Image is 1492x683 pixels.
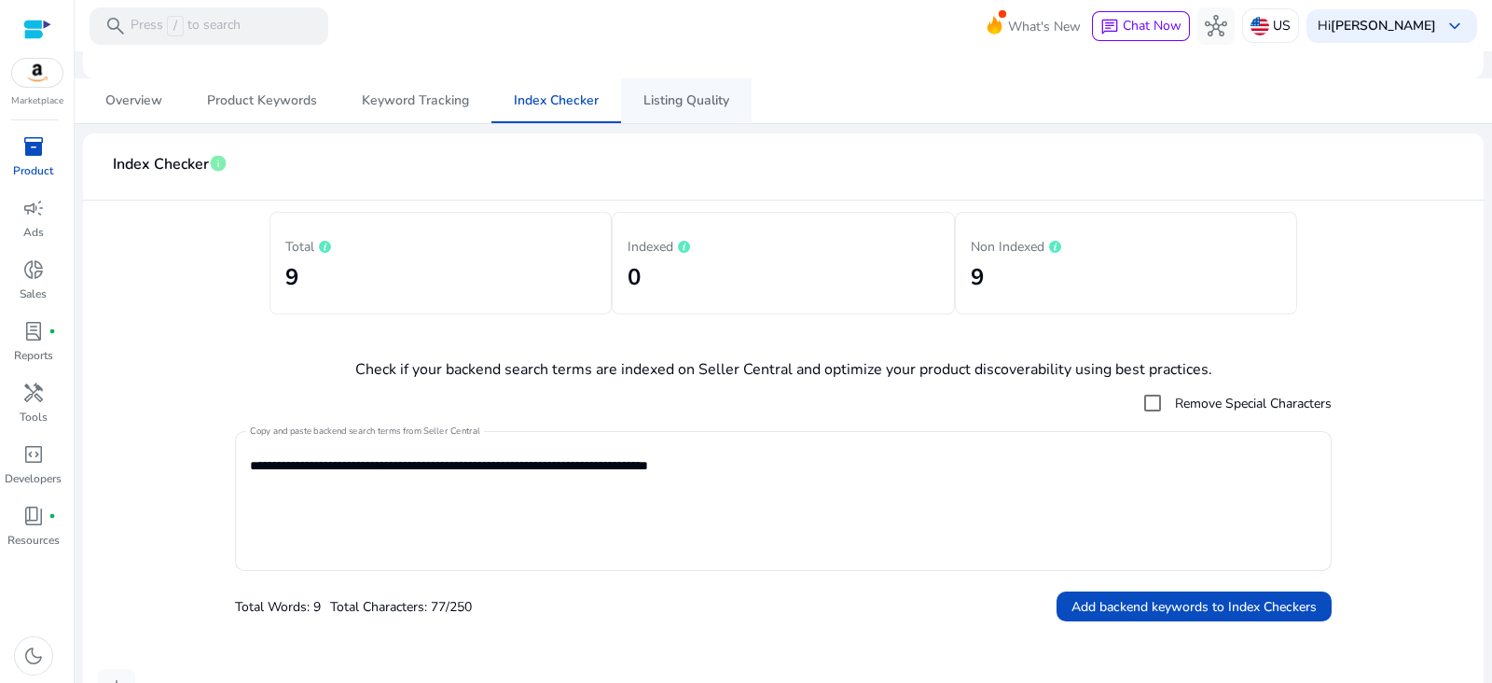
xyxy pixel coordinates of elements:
span: donut_small [22,258,45,281]
p: Press to search [131,16,241,36]
span: Overview [105,94,162,107]
p: Tools [20,409,48,425]
p: Total Characters: 77/250 [330,597,472,617]
span: book_4 [22,505,45,527]
span: / [167,16,184,36]
button: Add backend keywords to Index Checkers [1057,592,1332,621]
p: Total [285,234,597,257]
span: hub [1205,15,1227,37]
span: dark_mode [22,645,45,667]
p: Resources [7,532,60,549]
p: Sales [20,286,47,302]
span: inventory_2 [22,135,45,158]
span: lab_profile [22,320,45,342]
span: Index Checker [113,148,209,181]
h4: Check if your backend search terms are indexed on Seller Central and optimize your product discov... [98,361,1469,379]
p: US [1273,9,1291,42]
p: Ads [23,224,44,241]
span: Listing Quality [643,94,729,107]
span: Index Checker [514,94,599,107]
mat-label: Copy and paste backend search terms from Seller Central [250,425,480,439]
span: fiber_manual_record [48,328,56,335]
span: Product Keywords [207,94,317,107]
span: campaign [22,197,45,219]
span: Add backend keywords to Index Checkers [1071,597,1317,617]
span: What's New [1008,10,1081,43]
img: amazon.svg [12,59,62,87]
button: hub [1197,7,1235,45]
span: chat [1100,18,1119,36]
p: Reports [14,347,53,364]
span: fiber_manual_record [48,512,56,520]
p: Developers [5,470,62,487]
button: chatChat Now [1092,11,1190,41]
p: Hi [1318,20,1436,33]
h2: 9 [971,264,1282,291]
span: handyman [22,382,45,404]
p: Non Indexed [971,234,1282,257]
p: Indexed [628,234,939,257]
b: [PERSON_NAME] [1331,17,1436,35]
h2: 9 [285,264,597,291]
p: Marketplace [11,94,63,108]
span: Keyword Tracking [362,94,469,107]
span: search [104,15,127,37]
span: code_blocks [22,443,45,466]
span: info [209,154,228,173]
p: Total Words: 9 [235,597,321,617]
span: keyboard_arrow_down [1444,15,1466,37]
span: Chat Now [1123,17,1181,35]
label: Remove Special Characters [1171,394,1332,413]
img: us.svg [1250,17,1269,35]
p: Product [13,162,53,179]
h2: 0 [628,264,939,291]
